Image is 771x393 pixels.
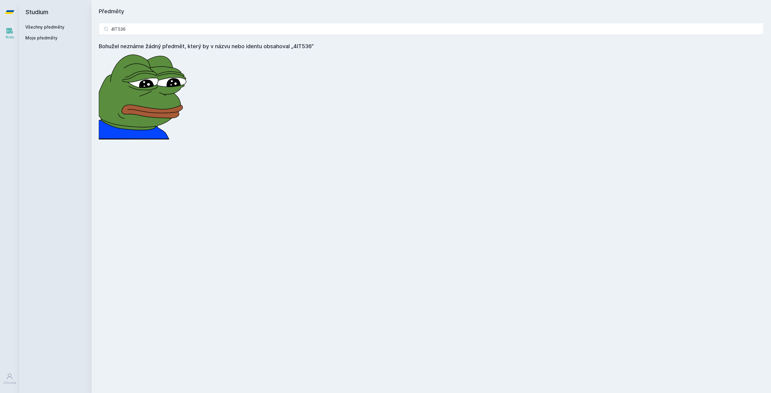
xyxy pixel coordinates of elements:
img: error_picture.png [99,51,189,139]
span: Moje předměty [25,35,58,41]
h1: Předměty [99,7,764,16]
a: Study [1,24,18,42]
a: Uživatel [1,370,18,388]
h4: Bohužel neznáme žádný předmět, který by v názvu nebo identu obsahoval „4IT536” [99,42,764,51]
div: Uživatel [3,381,16,385]
div: Study [5,35,14,39]
input: Název nebo ident předmětu… [99,23,764,35]
a: Všechny předměty [25,24,64,30]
